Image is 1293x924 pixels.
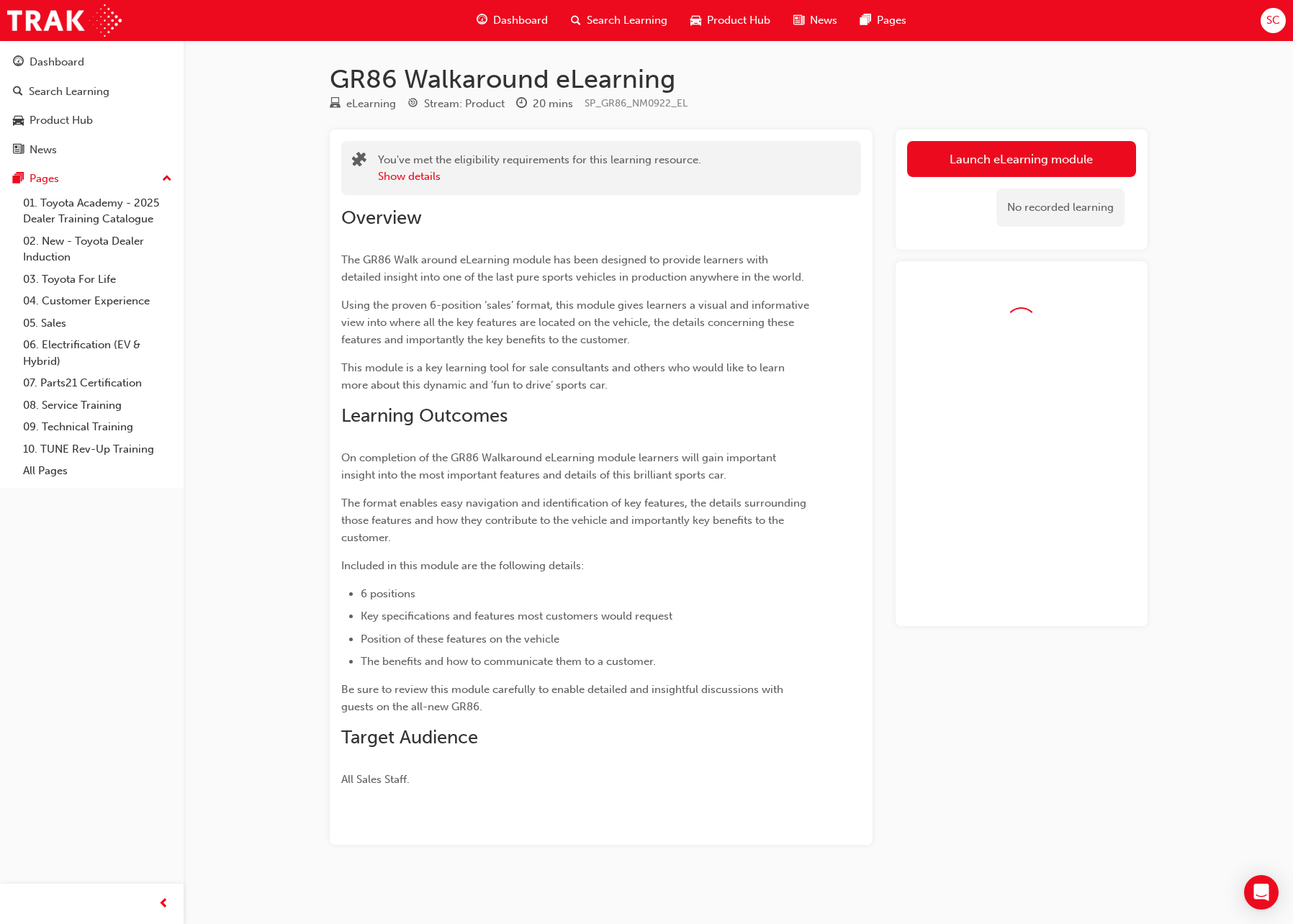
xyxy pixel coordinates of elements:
[13,114,24,127] span: car-icon
[13,173,24,186] span: pages-icon
[782,6,849,35] a: news-iconNews
[17,372,178,394] a: 07. Parts21 Certification
[849,6,918,35] a: pages-iconPages
[810,12,837,29] span: News
[330,63,1148,95] h1: GR86 Walkaround eLearning
[17,460,178,482] a: All Pages
[996,189,1125,227] div: No recorded learning
[679,6,782,35] a: car-iconProduct Hub
[6,166,178,192] button: Pages
[341,451,779,481] span: On completion of the GR86 Walkaround eLearning module learners will gain important insight into t...
[162,170,172,189] span: up-icon
[341,404,508,427] span: Learning Outcomes
[707,12,770,29] span: Product Hub
[424,96,505,112] div: Stream: Product
[7,4,122,37] img: Trak
[330,95,396,113] div: Type
[585,97,688,109] span: Learning resource code
[341,497,809,544] span: The format enables easy navigation and identification of key features, the details surrounding th...
[378,152,701,184] div: You've met the eligibility requirements for this learning resource.
[330,98,341,111] span: learningResourceType_ELEARNING-icon
[6,46,178,166] button: DashboardSearch LearningProduct HubNews
[407,98,418,111] span: target-icon
[17,438,178,461] a: 10. TUNE Rev-Up Training
[877,12,906,29] span: Pages
[17,268,178,291] a: 03. Toyota For Life
[13,86,23,99] span: search-icon
[6,137,178,163] a: News
[690,12,701,30] span: car-icon
[13,56,24,69] span: guage-icon
[407,95,505,113] div: Stream
[6,49,178,76] a: Dashboard
[30,171,59,187] div: Pages
[341,683,786,713] span: Be sure to review this module carefully to enable detailed and insightful discussions with guests...
[559,6,679,35] a: search-iconSearch Learning
[341,207,422,229] span: Overview
[341,773,410,786] span: All Sales Staff.
[346,96,396,112] div: eLearning
[17,230,178,268] a: 02. New - Toyota Dealer Induction
[6,107,178,134] a: Product Hub
[341,299,812,346] span: Using the proven 6-position ‘sales’ format, this module gives learners a visual and informative v...
[341,726,478,748] span: Target Audience
[477,12,487,30] span: guage-icon
[352,153,366,170] span: puzzle-icon
[793,12,804,30] span: news-icon
[30,142,57,158] div: News
[516,98,527,111] span: clock-icon
[17,312,178,335] a: 05. Sales
[30,112,93,129] div: Product Hub
[341,253,804,284] span: The GR86 Walk around eLearning module has been designed to provide learners with detailed insight...
[6,78,178,105] a: Search Learning
[30,54,84,71] div: Dashboard
[907,141,1136,177] a: Launch eLearning module
[29,83,109,100] div: Search Learning
[13,144,24,157] span: news-icon
[17,192,178,230] a: 01. Toyota Academy - 2025 Dealer Training Catalogue
[361,655,656,668] span: The benefits and how to communicate them to a customer.
[1261,8,1286,33] button: SC
[860,12,871,30] span: pages-icon
[1266,12,1280,29] span: SC
[378,168,441,185] button: Show details
[17,334,178,372] a: 06. Electrification (EV & Hybrid)
[361,633,559,646] span: Position of these features on the vehicle
[17,394,178,417] a: 08. Service Training
[17,290,178,312] a: 04. Customer Experience
[493,12,548,29] span: Dashboard
[341,559,584,572] span: Included in this module are the following details:
[1244,875,1279,910] div: Open Intercom Messenger
[341,361,788,391] span: This module is a key learning tool for sale consultants and others who would like to learn more a...
[587,12,667,29] span: Search Learning
[361,587,415,600] span: 6 positions
[465,6,559,35] a: guage-iconDashboard
[571,12,581,30] span: search-icon
[516,95,573,113] div: Duration
[361,610,672,622] span: Key specifications and features most customers would request
[158,895,169,913] span: prev-icon
[17,416,178,438] a: 09. Technical Training
[533,96,573,112] div: 20 mins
